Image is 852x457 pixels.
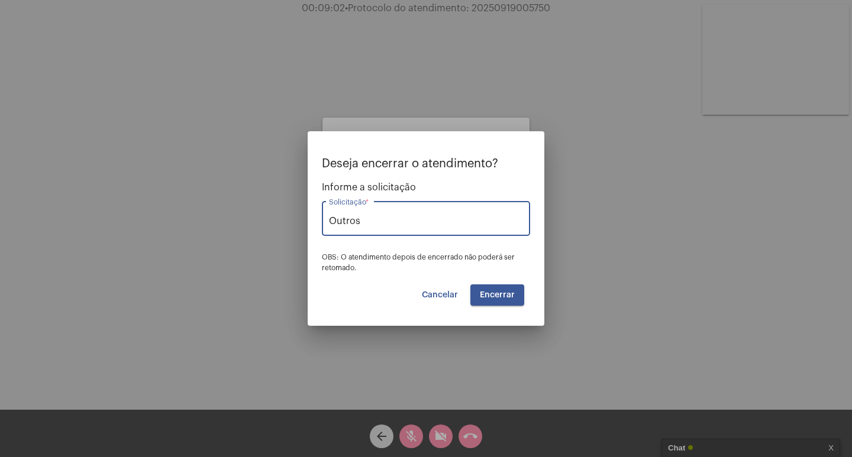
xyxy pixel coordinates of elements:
[480,291,515,299] span: Encerrar
[322,254,515,271] span: OBS: O atendimento depois de encerrado não poderá ser retomado.
[329,216,523,226] input: Buscar solicitação
[470,284,524,306] button: Encerrar
[422,291,458,299] span: Cancelar
[322,157,530,170] p: Deseja encerrar o atendimento?
[322,182,530,193] span: Informe a solicitação
[412,284,467,306] button: Cancelar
